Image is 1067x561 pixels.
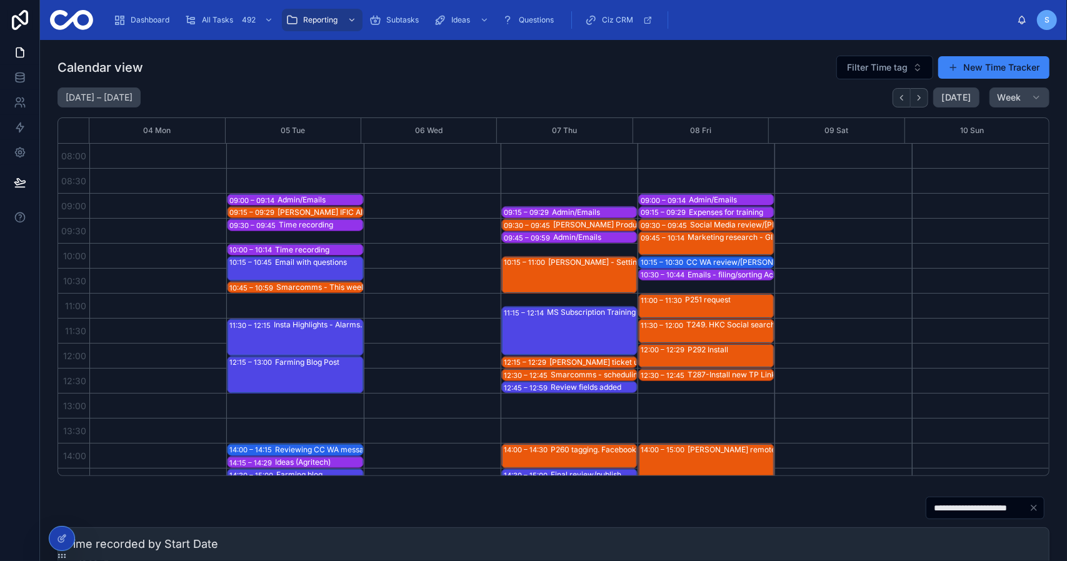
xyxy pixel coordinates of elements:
[688,345,728,355] div: P292 Install
[502,369,637,382] div: 12:30 – 12:45Smarcomms - scheduling next week/new posts
[639,269,774,282] div: 10:30 – 10:44Emails - filing/sorting Actions/Read emails
[581,9,659,31] a: Ciz CRM
[502,232,637,244] div: 09:45 – 09:59Admin/Emails
[641,232,688,244] div: 09:45 – 10:14
[688,270,820,280] div: Emails - filing/sorting Actions/Read emails
[229,457,275,469] div: 14:15 – 14:29
[639,344,774,367] div: 12:00 – 12:29P292 Install
[430,9,495,31] a: Ideas
[228,282,363,294] div: 10:45 – 10:59Smarcomms - This week/P260 title change
[229,244,275,256] div: 10:00 – 10:14
[62,300,89,311] span: 11:00
[365,9,428,31] a: Subtasks
[553,232,601,242] div: Admin/Emails
[66,535,1041,553] h3: Time recorded by Start Date
[66,91,133,104] h2: [DATE] – [DATE]
[281,118,305,143] button: 05 Tue
[1044,15,1049,25] span: S
[60,375,89,386] span: 12:30
[641,219,690,232] div: 09:30 – 09:45
[228,219,363,232] div: 09:30 – 09:45Time recording
[641,269,688,281] div: 10:30 – 10:44
[228,244,363,257] div: 10:00 – 10:14Time recording
[229,219,279,232] div: 09:30 – 09:45
[504,356,549,369] div: 12:15 – 12:29
[228,469,363,493] div: 14:30 – 15:00Farming blog
[641,369,688,382] div: 12:30 – 12:45
[276,470,323,480] div: Farming blog
[686,257,819,267] div: CC WA review/[PERSON_NAME] review
[549,357,658,367] div: [PERSON_NAME] ticket update
[58,176,89,186] span: 08:30
[60,251,89,261] span: 10:00
[58,151,89,161] span: 08:00
[228,444,363,457] div: 14:00 – 14:15Reviewing CC WA messages. Hostifi reading, checking FB for reviews
[502,207,637,219] div: 09:15 – 09:29Admin/Emails
[824,118,848,143] button: 09 Sat
[686,320,775,330] div: T249. HKC Social search
[998,92,1021,103] span: Week
[228,257,363,280] div: 10:15 – 10:45Email with questions
[502,257,637,293] div: 10:15 – 11:00[PERSON_NAME] - Setting up Drive Streaming, talking through uploading HDD contents
[202,15,233,25] span: All Tasks
[893,88,911,107] button: Back
[229,282,276,294] div: 10:45 – 10:59
[228,194,363,207] div: 09:00 – 09:14Admin/Emails
[688,370,820,380] div: T287-Install new TP Link video doorbell
[639,219,774,232] div: 09:30 – 09:45Social Media review/[PERSON_NAME] email
[847,61,908,74] span: Filter Time tag
[50,10,93,30] img: App logo
[641,206,689,219] div: 09:15 – 09:29
[548,257,681,267] div: [PERSON_NAME] - Setting up Drive Streaming, talking through uploading HDD contents
[641,256,686,269] div: 10:15 – 10:30
[228,319,363,355] div: 11:30 – 12:15Insta Highlights - Alarms. review/share
[415,118,443,143] button: 06 Wed
[275,357,339,367] div: Farming Blog Post
[504,232,553,244] div: 09:45 – 09:59
[639,232,774,255] div: 09:45 – 10:14Marketing research - GIF recorder, tips n' tricks
[60,276,89,286] span: 10:30
[552,207,600,217] div: Admin/Emails
[690,118,711,143] button: 08 Fri
[551,470,621,480] div: Final review/publish
[641,344,688,356] div: 12:00 – 12:29
[504,307,547,319] div: 11:15 – 12:14
[131,15,169,25] span: Dashboard
[502,357,637,369] div: 12:15 – 12:29[PERSON_NAME] ticket update
[519,15,554,25] span: Questions
[386,15,419,25] span: Subtasks
[639,207,774,219] div: 09:15 – 09:29Expenses for training
[275,245,329,255] div: Time recording
[690,220,823,230] div: Social Media review/[PERSON_NAME] email
[103,6,1017,34] div: scrollable content
[938,56,1049,79] button: New Time Tracker
[553,220,659,230] div: [PERSON_NAME] Product Key
[276,282,409,292] div: Smarcomms - This week/P260 title change
[911,88,928,107] button: Next
[504,256,548,269] div: 10:15 – 11:00
[181,9,279,31] a: All Tasks492
[551,382,621,392] div: Review fields added
[639,194,774,207] div: 09:00 – 09:14Admin/Emails
[58,226,89,236] span: 09:30
[229,194,278,207] div: 09:00 – 09:14
[688,445,800,455] div: [PERSON_NAME] remote sesion
[504,382,551,394] div: 12:45 – 12:59
[60,400,89,411] span: 13:00
[553,118,578,143] button: 07 Thu
[502,444,637,468] div: 14:00 – 14:30P260 tagging. Facebook reviews. Adding some to CRM
[229,444,275,456] div: 14:00 – 14:15
[688,232,820,242] div: Marketing research - GIF recorder, tips n' tricks
[275,457,331,467] div: Ideas (Agritech)
[689,207,763,217] div: Expenses for training
[278,195,326,205] div: Admin/Emails
[58,201,89,211] span: 09:00
[641,319,686,332] div: 11:30 – 12:00
[228,357,363,393] div: 12:15 – 13:00Farming Blog Post
[502,307,637,355] div: 11:15 – 12:14MS Subscription Training Session
[502,382,637,394] div: 12:45 – 12:59Review fields added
